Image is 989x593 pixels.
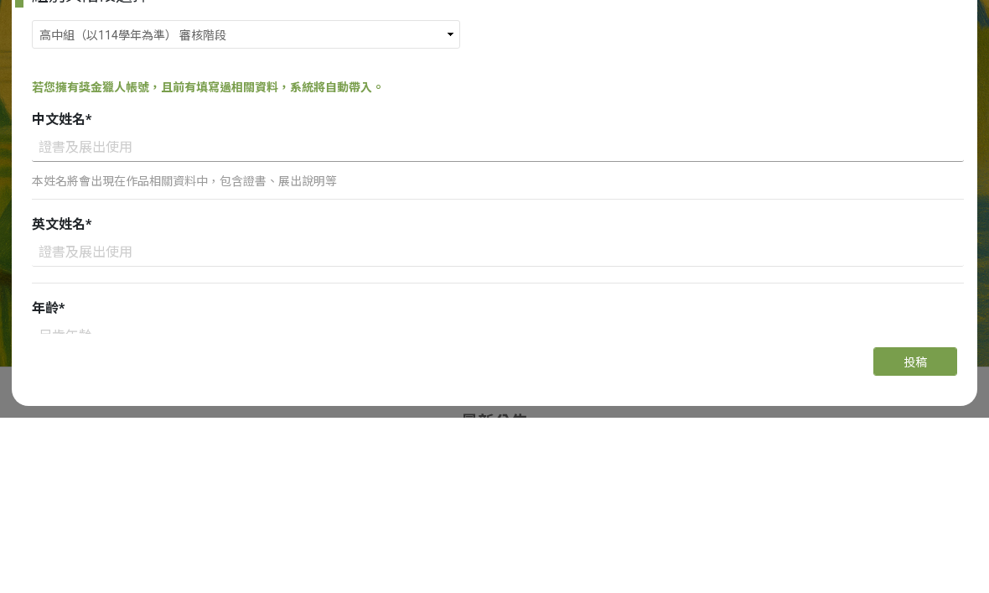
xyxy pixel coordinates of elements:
[873,523,957,551] button: 投稿
[32,392,85,408] span: 英文姓名
[32,34,99,55] span: 報名表單
[32,309,964,337] input: 證書及展出使用
[32,476,59,492] span: 年齡
[32,287,85,303] span: 中文姓名
[32,414,964,442] input: 證書及展出使用
[32,158,964,183] div: 組別與階段選擇
[32,348,964,366] p: 本姓名將會出現在作品相關資料中，包含證書、展出說明等
[32,497,964,526] input: 足歲年齡
[32,256,384,269] span: 若您擁有獎金獵人帳號，且前有填寫過相關資料，系統將自動帶入。
[904,531,927,544] span: 投稿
